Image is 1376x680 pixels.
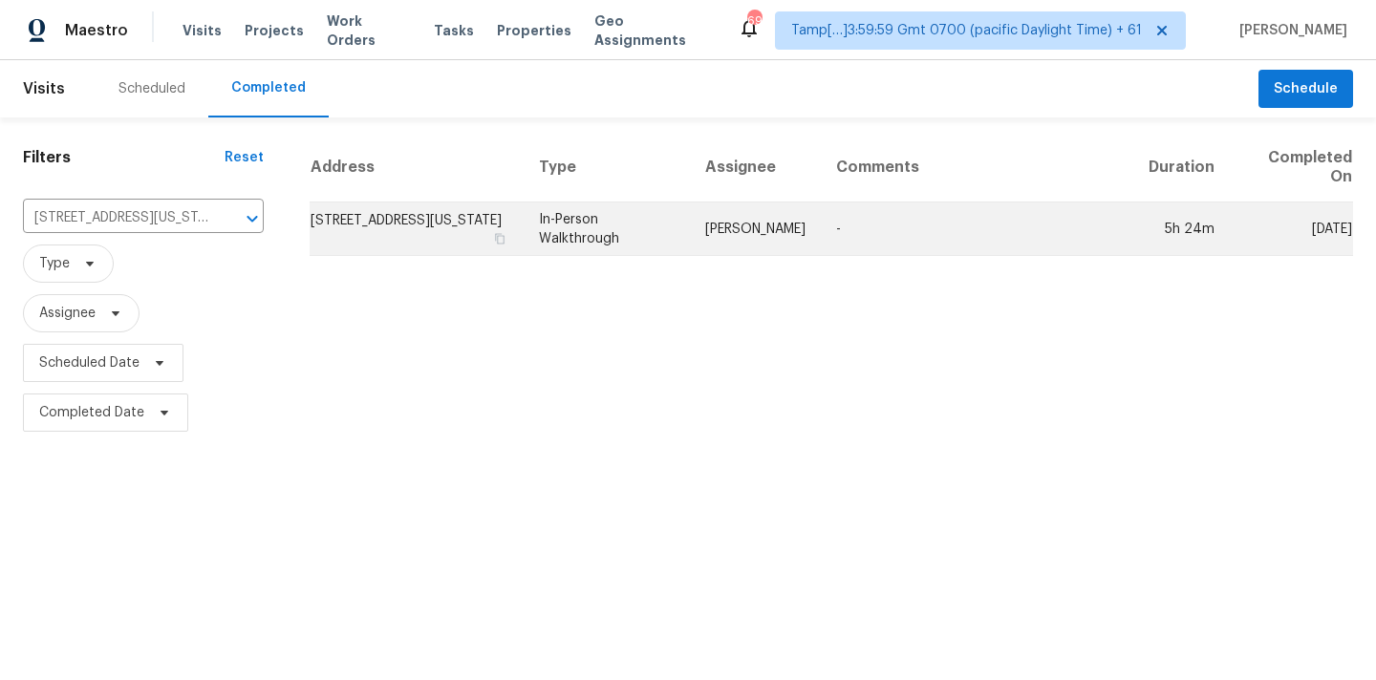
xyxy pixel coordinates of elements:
div: Reset [225,148,264,167]
th: Duration [1133,133,1230,202]
div: 695 [747,11,761,31]
button: Open [239,205,266,232]
span: Tamp[…]3:59:59 Gmt 0700 (pacific Daylight Time) + 61 [791,21,1142,40]
button: Copy Address [491,230,508,247]
span: Assignee [39,304,96,323]
span: Visits [183,21,222,40]
span: Visits [23,68,65,110]
td: 5h 24m [1133,202,1230,256]
td: - [821,202,1134,256]
span: Geo Assignments [594,11,715,50]
th: Completed On [1230,133,1353,202]
th: Type [524,133,690,202]
td: [PERSON_NAME] [690,202,821,256]
td: [DATE] [1230,202,1353,256]
div: Scheduled [118,79,185,98]
td: In-Person Walkthrough [524,202,690,256]
h1: Filters [23,148,225,167]
input: Search for an address... [23,203,210,233]
td: [STREET_ADDRESS][US_STATE] [310,202,524,256]
span: Scheduled Date [39,353,140,372]
span: [PERSON_NAME] [1232,21,1347,40]
th: Comments [821,133,1134,202]
span: Completed Date [39,403,144,422]
th: Address [310,133,524,202]
span: Tasks [434,24,474,37]
span: Schedule [1274,77,1338,101]
span: Type [39,254,70,273]
button: Schedule [1258,70,1353,109]
th: Assignee [690,133,821,202]
div: Completed [231,78,306,97]
span: Maestro [65,21,128,40]
span: Projects [245,21,304,40]
span: Properties [497,21,571,40]
span: Work Orders [327,11,411,50]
